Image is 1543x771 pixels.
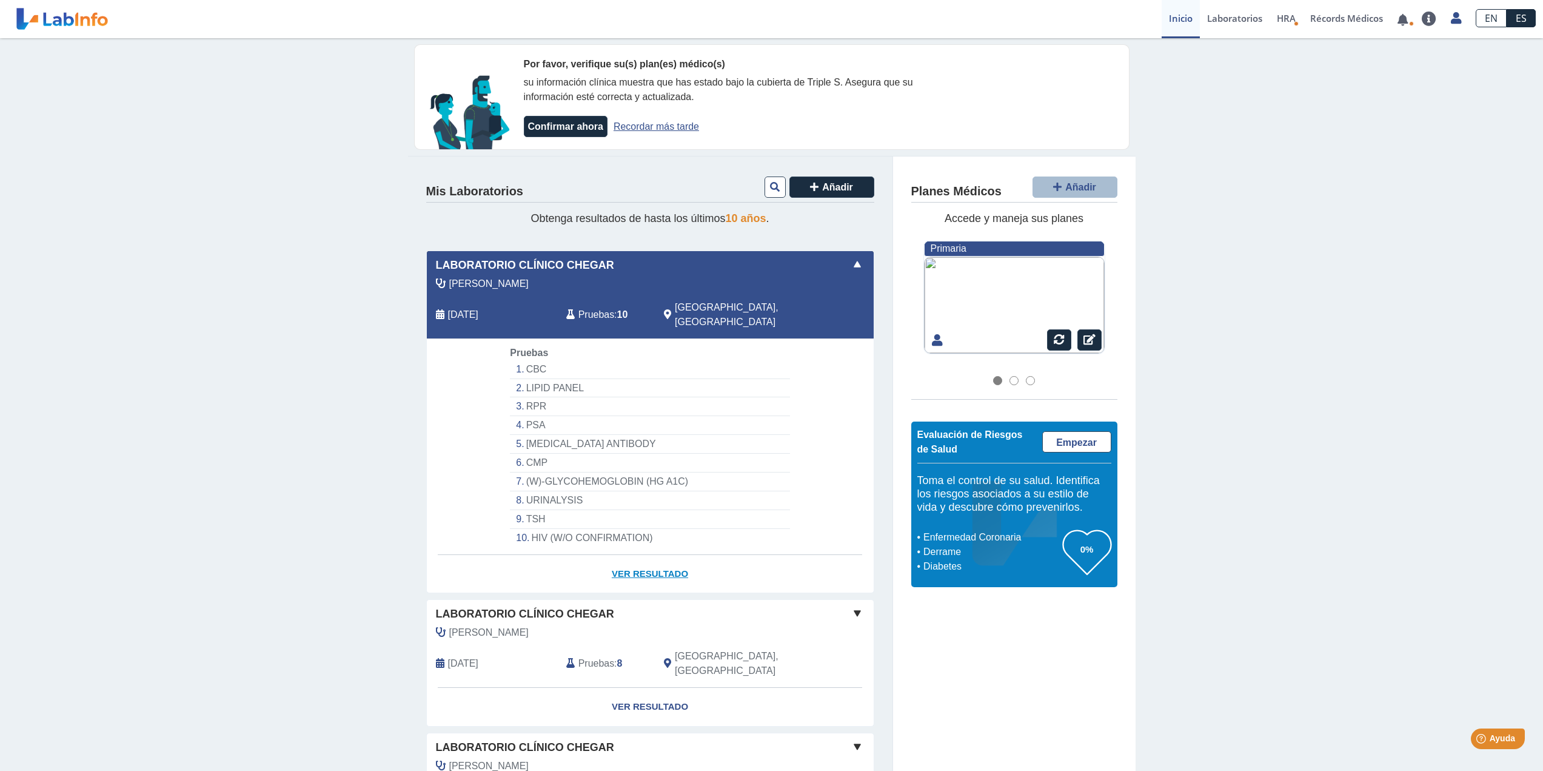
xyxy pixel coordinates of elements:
span: su información clínica muestra que has estado bajo la cubierta de Triple S. Asegura que su inform... [524,77,913,102]
li: (W)-GLYCOHEMOGLOBIN (HG A1C) [510,473,789,491]
span: Obtenga resultados de hasta los últimos . [531,212,769,224]
span: Laboratorio Clínico Chegar [436,257,614,274]
li: TSH [510,510,789,529]
button: Añadir [1033,177,1117,198]
button: Confirmar ahora [524,116,607,137]
span: Evaluación de Riesgos de Salud [917,429,1023,454]
li: Enfermedad Coronaria [920,530,1063,545]
div: : [557,300,655,329]
span: 10 años [726,212,766,224]
a: Ver Resultado [427,688,874,726]
span: HRA [1277,12,1296,24]
span: Añadir [1065,182,1096,192]
span: Laboratorio Clínico Chegar [436,739,614,756]
li: PSA [510,416,789,435]
li: [MEDICAL_DATA] ANTIBODY [510,435,789,454]
span: Magruder Diaz, Kathleen [449,277,529,291]
span: Accede y maneja sus planes [945,212,1083,224]
li: Derrame [920,545,1063,559]
h5: Toma el control de su salud. Identifica los riesgos asociados a su estilo de vida y descubre cómo... [917,474,1111,514]
span: Empezar [1056,437,1097,448]
h4: Mis Laboratorios [426,184,523,199]
span: Rio Grande, PR [675,649,809,678]
span: Laboratorio Clínico Chegar [436,606,614,622]
li: LIPID PANEL [510,379,789,398]
li: CBC [510,360,789,379]
a: EN [1476,9,1507,27]
a: Empezar [1042,431,1111,453]
li: CMP [510,454,789,473]
span: 2025-10-07 [448,308,478,322]
div: Por favor, verifique su(s) plan(es) médico(s) [524,57,954,72]
li: Diabetes [920,559,1063,574]
li: RPR [510,397,789,416]
div: : [557,649,655,678]
b: 8 [617,658,623,668]
a: ES [1507,9,1536,27]
span: Añadir [822,182,853,192]
button: Añadir [789,177,874,198]
li: HIV (W/O CONFIRMATION) [510,529,789,547]
b: 10 [617,309,628,320]
a: Ver Resultado [427,555,874,593]
h4: Planes Médicos [911,184,1002,199]
iframe: Help widget launcher [1435,724,1530,758]
span: Pruebas [578,656,614,671]
li: URINALYSIS [510,491,789,510]
span: Cruz, Iris [449,625,529,640]
span: Primaria [931,243,966,254]
span: Pruebas [578,308,614,322]
span: Rio Grande, PR [675,300,809,329]
span: Pruebas [510,348,548,358]
span: 2024-10-30 [448,656,478,671]
a: Recordar más tarde [614,121,699,132]
h3: 0% [1063,542,1111,557]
